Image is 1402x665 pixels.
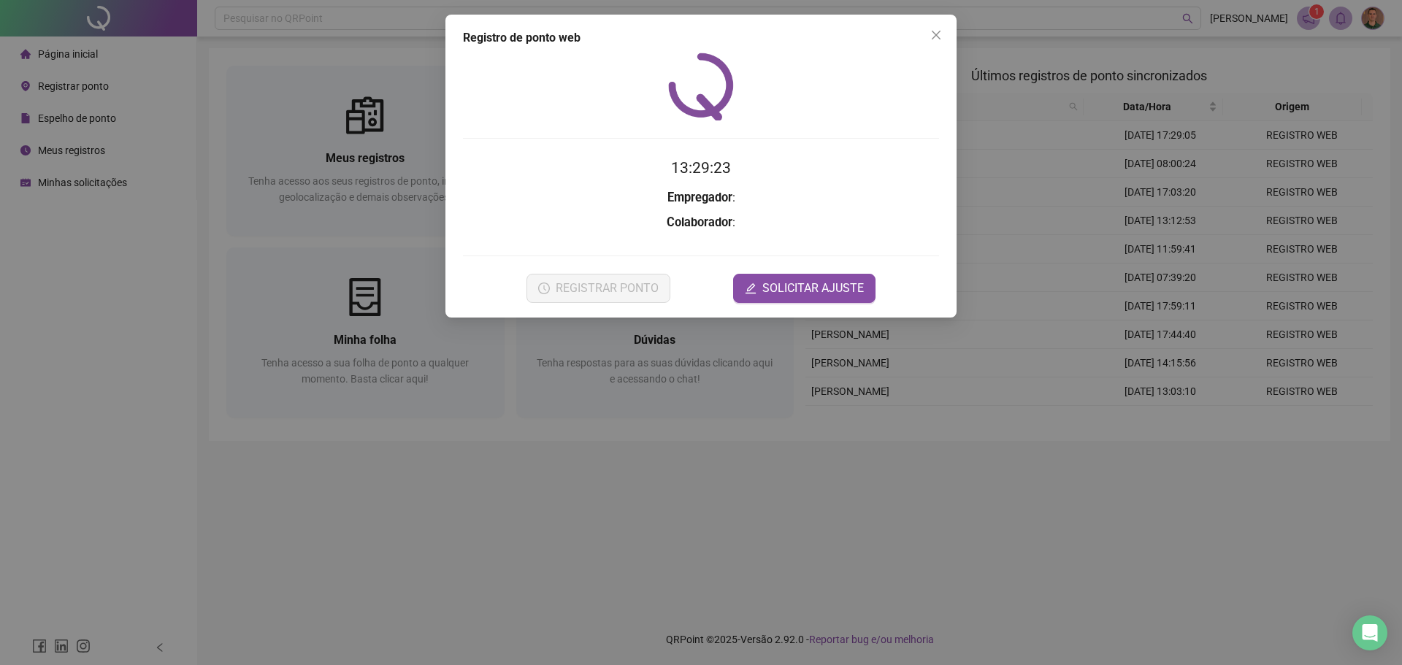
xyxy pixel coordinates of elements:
[930,29,942,41] span: close
[463,188,939,207] h3: :
[667,191,732,204] strong: Empregador
[745,282,756,294] span: edit
[463,213,939,232] h3: :
[667,215,732,229] strong: Colaborador
[668,53,734,120] img: QRPoint
[924,23,948,47] button: Close
[526,274,670,303] button: REGISTRAR PONTO
[762,280,864,297] span: SOLICITAR AJUSTE
[733,274,876,303] button: editSOLICITAR AJUSTE
[463,29,939,47] div: Registro de ponto web
[1352,615,1387,650] div: Open Intercom Messenger
[671,159,731,177] time: 13:29:23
